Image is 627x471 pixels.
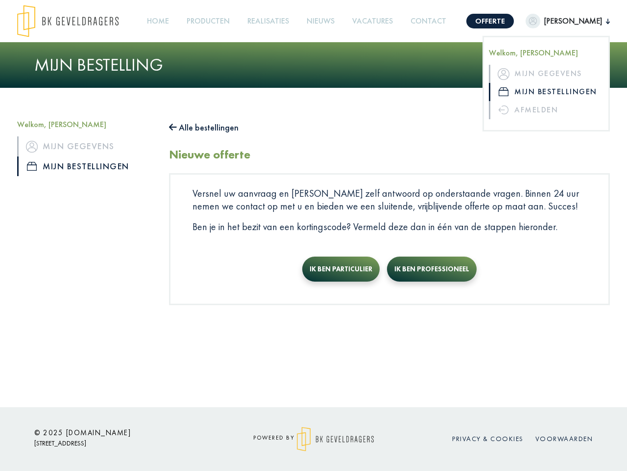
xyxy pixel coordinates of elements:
button: Alle bestellingen [169,120,239,135]
h2: Nieuwe offerte [169,148,250,162]
img: icon [27,162,37,171]
a: Producten [183,10,234,32]
p: Versnel uw aanvraag en [PERSON_NAME] zelf antwoord op onderstaande vragen. Binnen 24 uur nemen we... [193,187,586,212]
a: Contact [407,10,450,32]
h5: Welkom, [PERSON_NAME] [17,120,154,129]
span: [PERSON_NAME] [540,15,606,27]
button: Ik ben professioneel [387,257,477,282]
h1: Mijn bestelling [34,54,593,76]
div: [PERSON_NAME] [482,36,610,131]
img: logo [297,427,374,451]
p: Ben je in het bezit van een kortingscode? Vermeld deze dan in één van de stappen hieronder. [193,220,586,233]
p: [STREET_ADDRESS] [34,437,211,449]
a: Voorwaarden [535,434,593,443]
a: Home [143,10,173,32]
img: icon [499,87,508,96]
a: iconMijn bestellingen [17,157,154,176]
h6: © 2025 [DOMAIN_NAME] [34,428,211,437]
a: Offerte [466,14,514,28]
h5: Welkom, [PERSON_NAME] [489,48,603,57]
a: iconMijn gegevens [17,136,154,156]
a: iconMijn bestellingen [489,83,603,101]
a: Privacy & cookies [452,434,524,443]
a: Vacatures [348,10,397,32]
img: icon [26,141,38,153]
img: dummypic.png [526,14,540,28]
img: logo [17,5,119,37]
a: iconMijn gegevens [489,65,603,83]
a: Nieuws [303,10,338,32]
button: Ik ben particulier [302,257,380,282]
a: Afmelden [489,101,603,119]
div: powered by [225,427,402,451]
img: icon [499,105,508,114]
a: Realisaties [243,10,293,32]
img: icon [498,68,509,80]
button: [PERSON_NAME] [526,14,610,28]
